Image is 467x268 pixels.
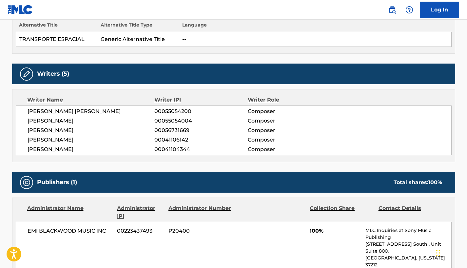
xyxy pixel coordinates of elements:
[28,227,112,235] span: EMI BLACKWOOD MUSIC INC
[379,204,442,220] div: Contact Details
[154,126,247,134] span: 00056731669
[117,204,164,220] div: Administrator IPI
[27,96,155,104] div: Writer Name
[16,32,97,47] td: TRANSPORTE ESPACIAL
[179,22,451,32] th: Language
[154,107,247,115] span: 00055054200
[365,227,451,241] p: MLC Inquiries at Sony Music Publishing
[154,136,247,144] span: 00041106142
[154,117,247,125] span: 00055054004
[405,6,413,14] img: help
[28,126,155,134] span: [PERSON_NAME]
[434,237,467,268] iframe: Chat Widget
[16,22,97,32] th: Alternative Title
[248,117,333,125] span: Composer
[179,32,451,47] td: --
[420,2,459,18] a: Log In
[365,241,451,255] p: [STREET_ADDRESS] South , Unit Suite 800,
[310,227,360,235] span: 100%
[403,3,416,16] div: Help
[428,179,442,185] span: 100 %
[28,107,155,115] span: [PERSON_NAME] [PERSON_NAME]
[27,204,112,220] div: Administrator Name
[23,70,30,78] img: Writers
[168,204,232,220] div: Administrator Number
[394,179,442,186] div: Total shares:
[248,96,333,104] div: Writer Role
[248,126,333,134] span: Composer
[436,243,440,263] div: Drag
[28,136,155,144] span: [PERSON_NAME]
[386,3,399,16] a: Public Search
[248,107,333,115] span: Composer
[388,6,396,14] img: search
[154,96,248,104] div: Writer IPI
[117,227,164,235] span: 00223437493
[23,179,30,186] img: Publishers
[97,22,179,32] th: Alternative Title Type
[154,145,247,153] span: 00041104344
[8,5,33,14] img: MLC Logo
[97,32,179,47] td: Generic Alternative Title
[28,145,155,153] span: [PERSON_NAME]
[37,179,77,186] h5: Publishers (1)
[28,117,155,125] span: [PERSON_NAME]
[248,145,333,153] span: Composer
[37,70,69,78] h5: Writers (5)
[168,227,232,235] span: P20400
[310,204,373,220] div: Collection Share
[248,136,333,144] span: Composer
